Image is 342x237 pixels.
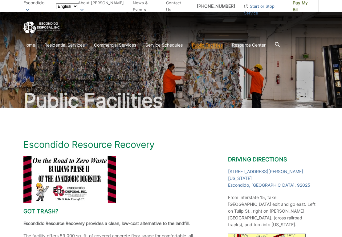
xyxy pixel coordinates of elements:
[228,168,319,189] a: [STREET_ADDRESS][PERSON_NAME][US_STATE]Escondido, [GEOGRAPHIC_DATA]. 92025
[23,221,190,226] strong: Escondido Resource Recovery provides a clean, low-cost alternative to the landfill.
[192,42,223,48] a: Public Facilities
[228,156,319,163] h2: Driving Directions
[23,139,319,150] h1: Escondido Resource Recovery
[228,194,319,228] p: From Interstate 15, take [GEOGRAPHIC_DATA] exit and go east. Left on Tulip St., right on [PERSON_...
[145,42,183,48] a: Service Schedules
[23,22,60,34] a: EDCD logo. Return to the homepage.
[232,42,266,48] a: Resource Center
[23,208,205,215] h2: Got trash?
[23,42,35,48] a: Home
[44,42,85,48] a: Residential Services
[56,3,78,9] select: Select a language
[23,91,319,110] h2: Public Facilities
[94,42,136,48] a: Commercial Services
